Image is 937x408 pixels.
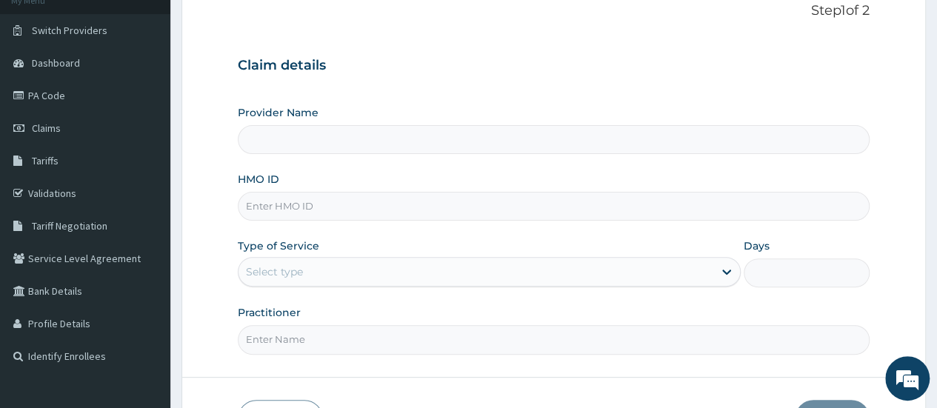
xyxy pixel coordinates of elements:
[246,264,303,279] div: Select type
[238,238,319,253] label: Type of Service
[238,325,870,354] input: Enter Name
[238,192,870,221] input: Enter HMO ID
[238,105,319,120] label: Provider Name
[32,24,107,37] span: Switch Providers
[238,172,279,187] label: HMO ID
[32,121,61,135] span: Claims
[32,154,59,167] span: Tariffs
[238,3,870,19] p: Step 1 of 2
[32,219,107,233] span: Tariff Negotiation
[744,238,770,253] label: Days
[32,56,80,70] span: Dashboard
[238,305,301,320] label: Practitioner
[238,58,870,74] h3: Claim details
